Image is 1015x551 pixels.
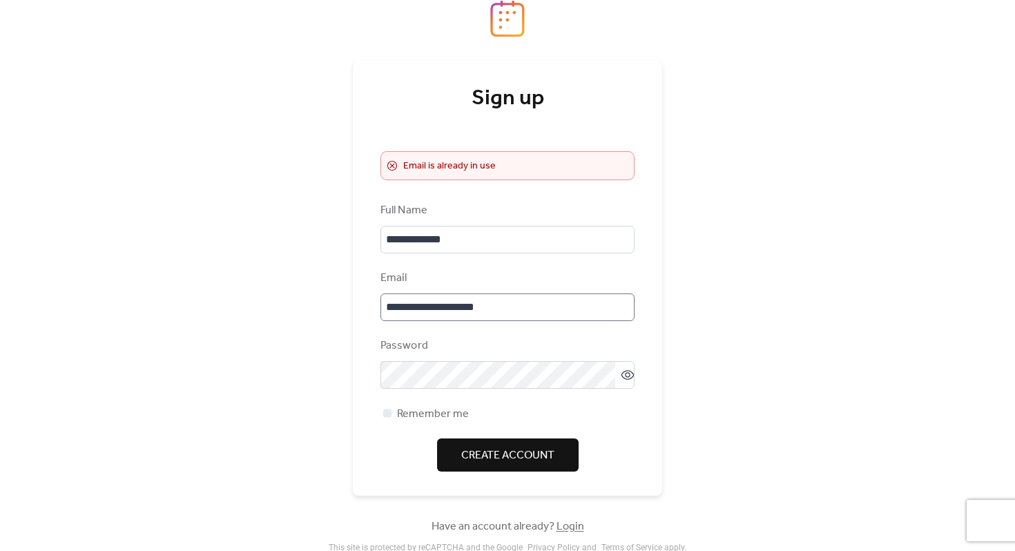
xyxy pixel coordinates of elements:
button: Create Account [437,438,579,472]
a: Login [557,516,584,537]
div: Sign up [380,85,635,113]
div: Full Name [380,202,632,219]
span: Create Account [461,447,554,464]
span: Email is already in use [403,158,496,175]
span: Remember me [397,406,469,423]
span: Have an account already? [432,519,584,535]
div: Email [380,270,632,287]
div: Password [380,338,632,354]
